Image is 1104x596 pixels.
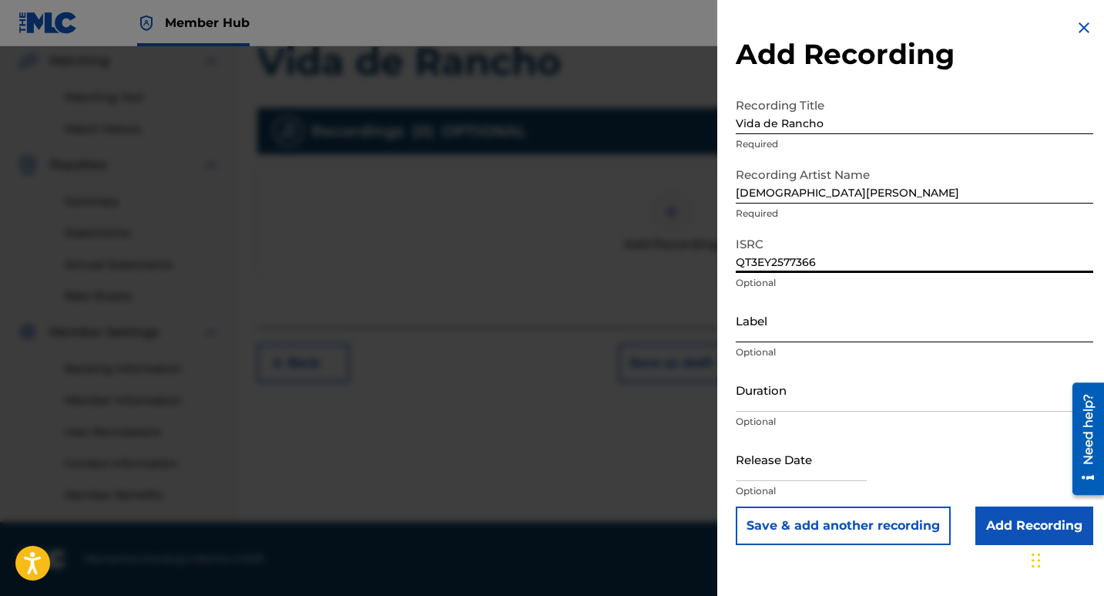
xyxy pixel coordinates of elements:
[165,14,250,32] span: Member Hub
[736,507,951,545] button: Save & add another recording
[736,276,1093,290] p: Optional
[1032,537,1041,584] div: Drag
[736,207,1093,221] p: Required
[736,37,1093,72] h2: Add Recording
[1027,522,1104,596] iframe: Chat Widget
[736,484,1093,498] p: Optional
[736,137,1093,151] p: Required
[975,507,1093,545] input: Add Recording
[1061,377,1104,501] iframe: Resource Center
[736,345,1093,359] p: Optional
[18,12,78,34] img: MLC Logo
[736,415,1093,429] p: Optional
[137,14,156,32] img: Top Rightsholder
